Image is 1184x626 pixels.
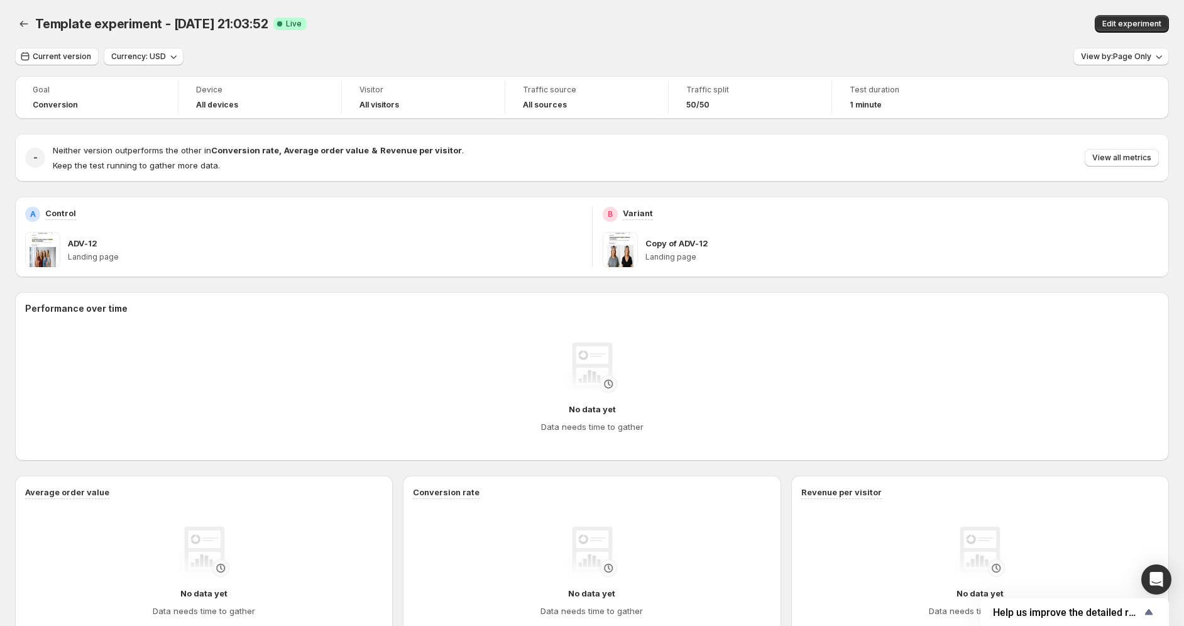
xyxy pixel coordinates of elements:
[523,85,650,95] span: Traffic source
[645,252,1159,262] p: Landing page
[955,527,1005,577] img: No data yet
[567,527,617,577] img: No data yet
[25,486,109,498] h3: Average order value
[957,587,1004,600] h4: No data yet
[196,85,324,95] span: Device
[1095,15,1169,33] button: Edit experiment
[286,19,302,29] span: Live
[686,85,814,95] span: Traffic split
[567,343,617,393] img: No data yet
[1141,564,1171,595] div: Open Intercom Messenger
[540,605,643,617] h4: Data needs time to gather
[686,84,814,111] a: Traffic split50/50
[30,209,36,219] h2: A
[1085,149,1159,167] button: View all metrics
[33,84,160,111] a: GoalConversion
[371,145,378,155] strong: &
[111,52,166,62] span: Currency: USD
[359,100,399,110] h4: All visitors
[523,84,650,111] a: Traffic sourceAll sources
[104,48,184,65] button: Currency: USD
[1102,19,1161,29] span: Edit experiment
[850,84,978,111] a: Test duration1 minute
[523,100,567,110] h4: All sources
[25,302,1159,315] h2: Performance over time
[1073,48,1169,65] button: View by:Page Only
[68,237,97,250] p: ADV-12
[33,151,38,164] h2: -
[1092,153,1151,163] span: View all metrics
[380,145,462,155] strong: Revenue per visitor
[45,207,76,219] p: Control
[15,48,99,65] button: Current version
[35,16,268,31] span: Template experiment - [DATE] 21:03:52
[196,100,238,110] h4: All devices
[541,420,644,433] h4: Data needs time to gather
[33,100,78,110] span: Conversion
[608,209,613,219] h2: B
[645,237,708,250] p: Copy of ADV-12
[1081,52,1151,62] span: View by: Page Only
[53,160,220,170] span: Keep the test running to gather more data.
[279,145,282,155] strong: ,
[993,605,1156,620] button: Show survey - Help us improve the detailed report for A/B campaigns
[569,403,616,415] h4: No data yet
[180,587,227,600] h4: No data yet
[33,85,160,95] span: Goal
[850,100,882,110] span: 1 minute
[68,252,582,262] p: Landing page
[623,207,653,219] p: Variant
[284,145,369,155] strong: Average order value
[413,486,480,498] h3: Conversion rate
[179,527,229,577] img: No data yet
[211,145,279,155] strong: Conversion rate
[15,15,33,33] button: Back
[568,587,615,600] h4: No data yet
[850,85,978,95] span: Test duration
[993,607,1141,618] span: Help us improve the detailed report for A/B campaigns
[801,486,882,498] h3: Revenue per visitor
[359,85,487,95] span: Visitor
[33,52,91,62] span: Current version
[53,145,464,155] span: Neither version outperforms the other in .
[196,84,324,111] a: DeviceAll devices
[686,100,710,110] span: 50/50
[603,232,638,267] img: Copy of ADV-12
[153,605,255,617] h4: Data needs time to gather
[25,232,60,267] img: ADV-12
[929,605,1031,617] h4: Data needs time to gather
[359,84,487,111] a: VisitorAll visitors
